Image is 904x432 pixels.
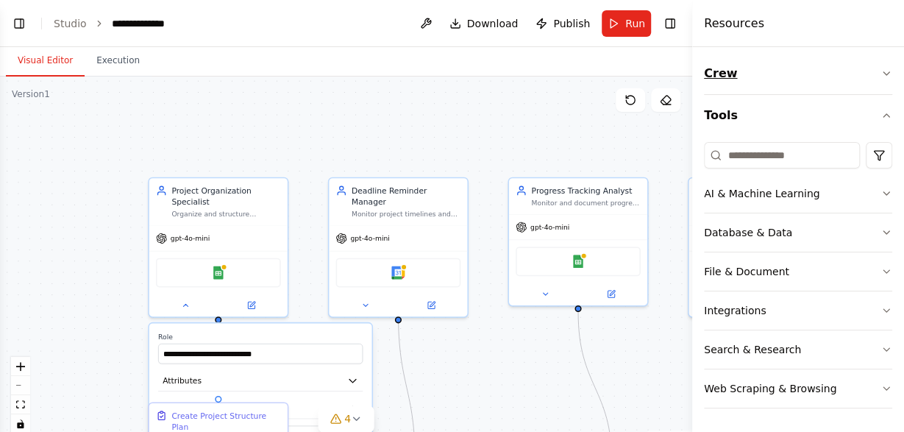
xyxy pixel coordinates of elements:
div: Progress Tracking AnalystMonitor and document progress on {project_name} goals by tracking comple... [508,177,648,307]
img: Google Sheets [572,255,585,268]
div: Version 1 [12,88,50,100]
div: AI & Machine Learning [704,186,819,201]
h4: Resources [704,15,764,32]
button: Model [158,398,363,419]
button: zoom out [11,376,30,395]
a: Studio [54,18,87,29]
button: Download [444,10,524,37]
button: Crew [704,53,892,94]
img: Google Sheets [212,266,225,279]
button: Open in side panel [219,299,282,312]
img: Google Calendar [391,266,405,279]
button: Attributes [158,370,363,391]
div: Web Scraping & Browsing [704,381,836,396]
button: Hide right sidebar [660,13,680,34]
div: Deadline Reminder ManagerMonitor project timelines and create strategic reminders for important d... [328,177,469,318]
button: Publish [530,10,596,37]
span: gpt-4o-mini [530,222,569,231]
button: Show left sidebar [9,13,29,34]
button: File & Document [704,252,892,291]
span: Publish [553,16,590,31]
label: Role [158,332,363,341]
button: Run [602,10,651,37]
button: Web Scraping & Browsing [704,369,892,408]
span: Download [467,16,519,31]
button: fit view [11,395,30,414]
div: Progress Tracking Analyst [531,185,640,196]
div: Monitor and document progress on {project_name} goals by tracking completed tasks, measuring adva... [531,199,640,208]
button: Search & Research [704,330,892,369]
div: Project Organization SpecialistOrganize and structure personal projects by creating detailed proj... [148,177,288,318]
button: Execution [85,46,152,77]
div: Project Organization Specialist [171,185,280,208]
button: Open in side panel [579,287,642,300]
div: Tools [704,136,892,420]
button: Database & Data [704,213,892,252]
span: gpt-4o-mini [171,234,210,243]
div: Organize and structure personal projects by creating detailed project plans, breaking down tasks ... [171,210,280,219]
span: gpt-4o-mini [350,234,389,243]
div: File & Document [704,264,789,279]
span: Attributes [163,375,202,386]
div: Search & Research [704,342,801,357]
div: Database & Data [704,225,792,240]
div: Deadline Reminder Manager [352,185,460,208]
div: Monitor project timelines and create strategic reminders for important deadlines, ensuring {proje... [352,210,460,219]
nav: breadcrumb [54,16,174,31]
button: Tools [704,95,892,136]
button: Open in side panel [399,299,463,312]
div: Integrations [704,303,766,318]
span: 4 [344,411,351,426]
span: Run [625,16,645,31]
button: zoom in [11,357,30,376]
button: Visual Editor [6,46,85,77]
button: Integrations [704,291,892,330]
button: AI & Machine Learning [704,174,892,213]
